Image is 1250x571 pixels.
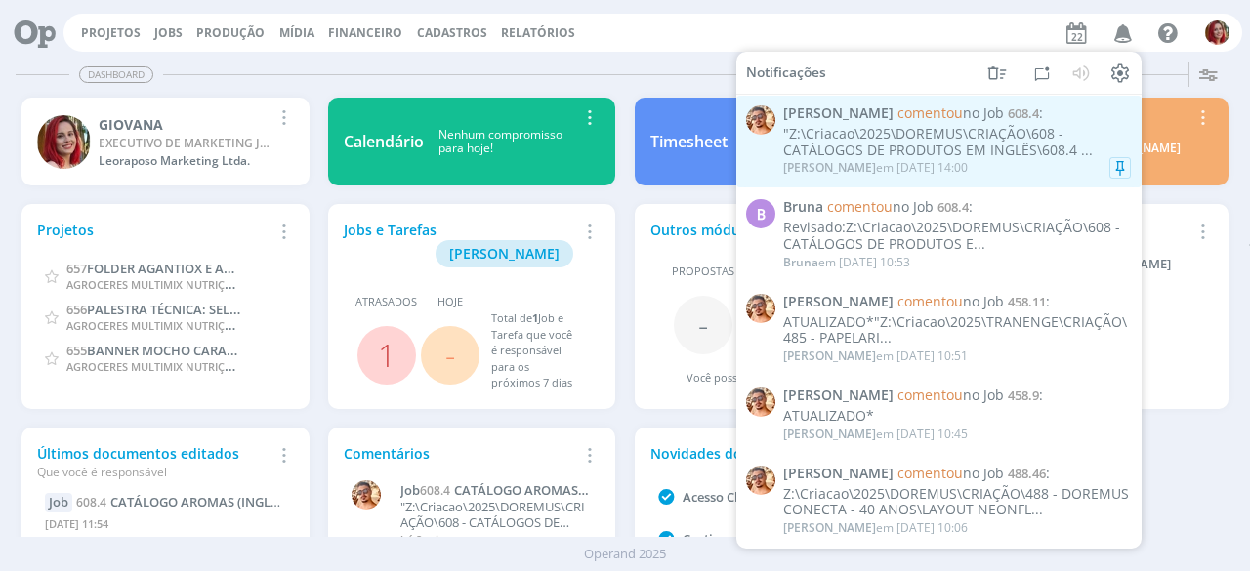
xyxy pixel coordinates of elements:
[400,500,590,530] p: "Z:\Criacao\2025\DOREMUS\CRIAÇÃO\608 - CATÁLOGOS DE PRODUTOS EM INGLÊS\608.4 - CATÁLOGO AROMAS\BA...
[491,310,580,391] div: Total de Job e Tarefa que você é responsável para os próximos 7 dias
[1008,104,1039,122] span: 608.4
[783,427,968,440] div: em [DATE] 10:45
[344,443,577,464] div: Comentários
[783,519,876,536] span: [PERSON_NAME]
[937,198,969,216] span: 608.4
[87,259,304,277] span: FOLDER AGANTIOX E AGANTIOX PET
[746,466,775,495] img: V
[532,310,538,325] span: 1
[746,294,775,323] img: V
[783,466,894,482] span: [PERSON_NAME]
[783,161,968,175] div: em [DATE] 14:00
[45,512,285,541] div: [DATE] 11:54
[897,103,1004,122] span: no Job
[66,274,316,293] span: AGROCERES MULTIMIX NUTRIÇÃO ANIMAL LTDA.
[897,386,1004,404] span: no Job
[783,199,1131,216] span: :
[1204,16,1230,50] button: G
[66,356,316,375] span: AGROCERES MULTIMIX NUTRIÇÃO ANIMAL LTDA.
[445,334,455,376] span: -
[783,521,968,535] div: em [DATE] 10:06
[110,493,288,510] span: CATÁLOGO AROMAS (INGLÊS)
[79,66,153,83] span: Dashboard
[650,443,884,464] div: Novidades do Operand
[87,300,340,318] span: PALESTRA TÉCNICA: SELEÇÃO x NUTRIÇÃO
[783,105,894,122] span: [PERSON_NAME]
[783,408,1131,425] div: ATUALIZADO*
[99,114,271,135] div: GIOVANA
[897,464,1004,482] span: no Job
[783,199,823,216] span: Bruna
[378,334,396,376] a: 1
[827,197,893,216] span: comentou
[355,294,417,310] span: Atrasados
[783,485,1131,518] div: Z:\Criacao\2025\DOREMUS\CRIAÇÃO\488 - DOREMUS CONECTA - 40 ANOS\LAYOUT NEONFL...
[783,387,1131,404] span: :
[783,349,968,363] div: em [DATE] 10:51
[87,341,244,359] span: BANNER MOCHO CARACU
[783,313,1131,347] div: ATUALIZADO*"Z:\Criacao\2025\TRANENGE\CRIAÇÃO\485 - PAPELARI...
[897,464,963,482] span: comentou
[21,98,309,185] a: GGIOVANAEXECUTIVO DE MARKETING JUNIORLeoraposo Marketing Ltda.
[698,304,708,346] span: -
[437,294,463,310] span: Hoje
[1008,293,1046,310] span: 458.11
[783,220,1131,253] div: Revisado:Z:\Criacao\2025\DOREMUS\CRIAÇÃO\608 - CATÁLOGOS DE PRODUTOS E...
[190,25,271,41] button: Produção
[411,25,493,41] button: Cadastros
[279,24,314,41] a: Mídia
[1205,20,1229,45] img: G
[99,135,271,152] div: EXECUTIVO DE MARKETING JUNIOR
[417,24,487,41] span: Cadastros
[37,115,91,169] img: G
[687,370,870,387] div: Você possui documentos em atraso
[783,255,910,268] div: em [DATE] 10:53
[436,240,573,267] button: [PERSON_NAME]
[66,342,87,359] span: 655
[827,197,934,216] span: no Job
[420,482,450,499] span: 608.4
[897,103,963,122] span: comentou
[783,159,876,176] span: [PERSON_NAME]
[328,24,402,41] a: Financeiro
[783,294,894,310] span: [PERSON_NAME]
[436,243,573,262] a: [PERSON_NAME]
[66,259,304,277] a: 657FOLDER AGANTIOX E AGANTIOX PET
[449,244,560,263] span: [PERSON_NAME]
[424,128,577,156] div: Nenhum compromisso para hoje!
[45,493,72,512] div: Job
[1008,465,1046,482] span: 488.46
[400,532,468,547] span: há 8 minutos
[76,493,288,510] a: 608.4CATÁLOGO AROMAS (INGLÊS)
[1008,387,1039,404] span: 458.9
[746,199,775,228] div: B
[400,483,590,499] a: Job608.4CATÁLOGO AROMAS (INGLÊS)
[344,130,424,153] div: Calendário
[783,294,1131,310] span: :
[154,24,183,41] a: Jobs
[76,494,106,510] span: 608.4
[683,488,854,506] a: Acesso Cliente no Operand :)
[37,443,271,481] div: Últimos documentos editados
[746,64,826,81] span: Notificações
[783,466,1131,482] span: :
[273,25,320,41] button: Mídia
[66,301,87,318] span: 656
[783,425,876,441] span: [PERSON_NAME]
[746,105,775,135] img: V
[783,347,876,364] span: [PERSON_NAME]
[650,130,728,153] div: Timesheet
[196,24,265,41] a: Produção
[352,480,381,510] img: V
[66,300,340,318] a: 656PALESTRA TÉCNICA: SELEÇÃO x NUTRIÇÃO
[672,264,734,280] span: Propostas
[37,464,271,481] div: Que você é responsável
[66,315,316,334] span: AGROCERES MULTIMIX NUTRIÇÃO ANIMAL LTDA.
[783,387,894,404] span: [PERSON_NAME]
[728,128,884,156] div: Nenhum apontamento realizado hoje!
[400,481,578,514] span: CATÁLOGO AROMAS (INGLÊS)
[783,105,1131,122] span: :
[897,386,963,404] span: comentou
[66,260,87,277] span: 657
[897,292,963,310] span: comentou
